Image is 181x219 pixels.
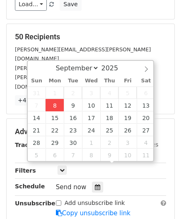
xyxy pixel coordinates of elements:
span: September 11, 2025 [100,99,118,111]
span: September 30, 2025 [64,136,82,149]
span: October 9, 2025 [100,149,118,161]
span: October 8, 2025 [82,149,100,161]
a: +47 more [15,95,50,106]
span: September 19, 2025 [118,111,137,124]
span: October 11, 2025 [137,149,155,161]
h5: 50 Recipients [15,32,166,41]
span: September 4, 2025 [100,87,118,99]
span: Mon [46,78,64,84]
span: September 22, 2025 [46,124,64,136]
span: September 25, 2025 [100,124,118,136]
span: Sat [137,78,155,84]
strong: Tracking [15,142,43,148]
span: September 26, 2025 [118,124,137,136]
span: September 7, 2025 [28,99,46,111]
span: September 21, 2025 [28,124,46,136]
label: Add unsubscribe link [65,199,125,207]
h5: Advanced [15,127,166,136]
span: September 9, 2025 [64,99,82,111]
span: September 5, 2025 [118,87,137,99]
span: Tue [64,78,82,84]
small: [PERSON_NAME][EMAIL_ADDRESS][PERSON_NAME][DOMAIN_NAME] [15,74,151,90]
span: September 17, 2025 [82,111,100,124]
span: September 3, 2025 [82,87,100,99]
span: Fri [118,78,137,84]
strong: Filters [15,167,36,174]
span: September 20, 2025 [137,111,155,124]
span: October 6, 2025 [46,149,64,161]
span: September 18, 2025 [100,111,118,124]
span: October 5, 2025 [28,149,46,161]
span: October 2, 2025 [100,136,118,149]
span: September 6, 2025 [137,87,155,99]
span: Send now [56,183,87,191]
span: September 23, 2025 [64,124,82,136]
span: September 27, 2025 [137,124,155,136]
span: October 1, 2025 [82,136,100,149]
span: October 10, 2025 [118,149,137,161]
span: September 16, 2025 [64,111,82,124]
span: September 1, 2025 [46,87,64,99]
strong: Schedule [15,183,45,190]
span: September 15, 2025 [46,111,64,124]
span: September 12, 2025 [118,99,137,111]
span: September 8, 2025 [46,99,64,111]
span: October 3, 2025 [118,136,137,149]
span: September 2, 2025 [64,87,82,99]
span: September 13, 2025 [137,99,155,111]
span: September 10, 2025 [82,99,100,111]
strong: Unsubscribe [15,200,56,207]
span: October 4, 2025 [137,136,155,149]
span: September 28, 2025 [28,136,46,149]
span: Sun [28,78,46,84]
span: September 29, 2025 [46,136,64,149]
span: Wed [82,78,100,84]
span: Thu [100,78,118,84]
span: September 14, 2025 [28,111,46,124]
small: [PERSON_NAME][EMAIL_ADDRESS][DOMAIN_NAME] [15,65,151,71]
a: Copy unsubscribe link [56,209,130,217]
span: October 7, 2025 [64,149,82,161]
span: August 31, 2025 [28,87,46,99]
span: September 24, 2025 [82,124,100,136]
small: [PERSON_NAME][EMAIL_ADDRESS][PERSON_NAME][DOMAIN_NAME] [15,46,151,62]
input: Year [99,64,129,72]
iframe: Chat Widget [140,179,181,219]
